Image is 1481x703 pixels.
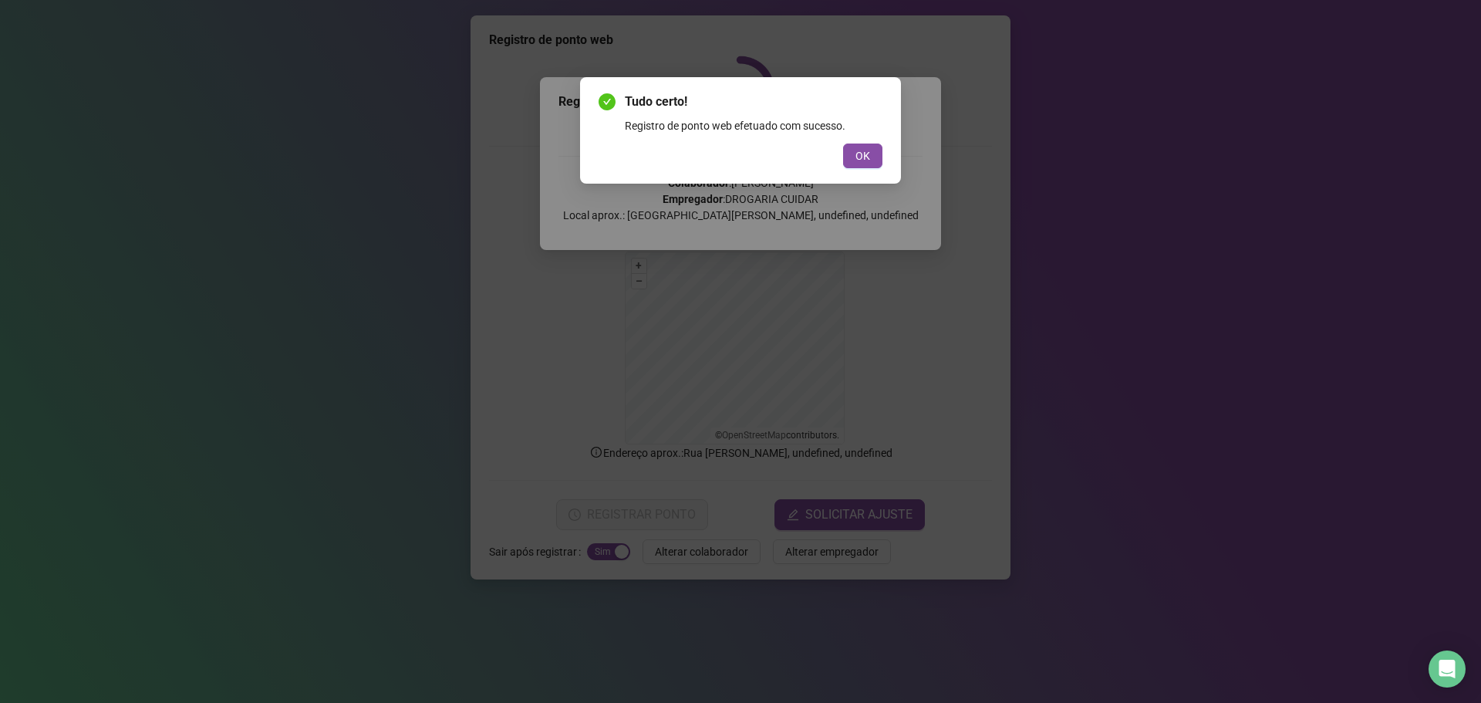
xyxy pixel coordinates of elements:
button: OK [843,144,882,168]
span: Tudo certo! [625,93,882,111]
span: OK [855,147,870,164]
div: Open Intercom Messenger [1429,651,1466,688]
span: check-circle [599,93,616,110]
div: Registro de ponto web efetuado com sucesso. [625,117,882,134]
